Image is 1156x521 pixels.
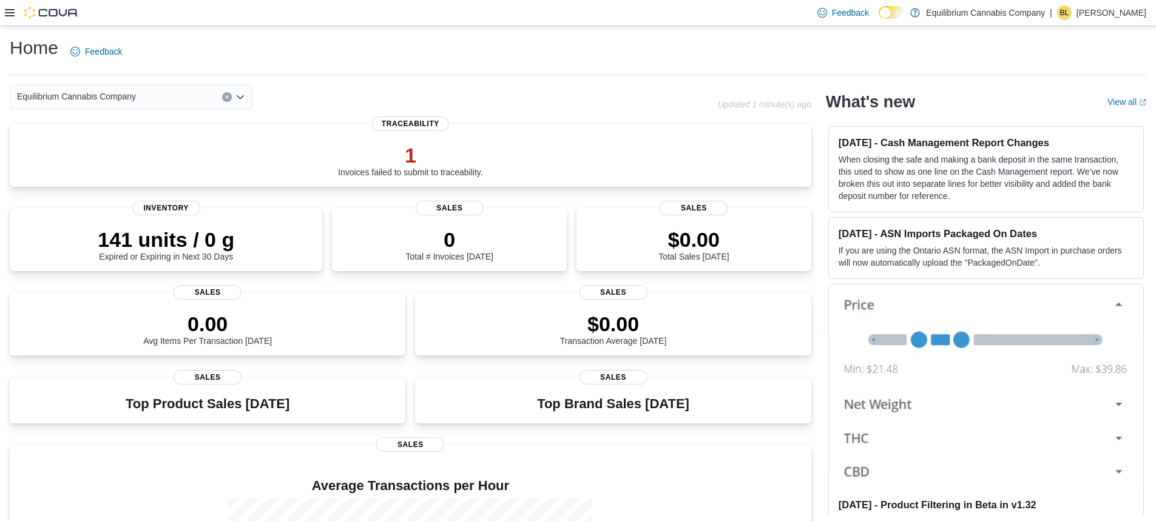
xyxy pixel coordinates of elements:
div: Invoices failed to submit to traceability. [338,143,483,177]
p: 0.00 [143,312,272,336]
p: If you are using the Ontario ASN format, the ASN Import in purchase orders will now automatically... [839,244,1134,269]
p: When closing the safe and making a bank deposit in the same transaction, this used to show as one... [839,153,1134,202]
div: Expired or Expiring in Next 30 Days [98,227,234,261]
input: Dark Mode [879,6,904,19]
h3: [DATE] - Cash Management Report Changes [839,136,1134,149]
span: Sales [376,437,444,452]
p: Updated 1 minute(s) ago [718,99,811,109]
span: Sales [580,370,647,385]
img: Cova [24,7,79,19]
p: [PERSON_NAME] [1077,5,1146,20]
h3: Top Brand Sales [DATE] [537,397,689,411]
span: Traceability [372,116,449,131]
svg: External link [1139,99,1146,106]
p: 141 units / 0 g [98,227,234,252]
div: Total # Invoices [DATE] [406,227,493,261]
span: Sales [416,201,484,215]
div: Total Sales [DATE] [658,227,729,261]
p: $0.00 [658,227,729,252]
div: Avg Items Per Transaction [DATE] [143,312,272,346]
div: Transaction Average [DATE] [560,312,667,346]
h3: [DATE] - Product Filtering in Beta in v1.32 [839,499,1134,511]
a: Feedback [813,1,874,25]
p: | [1050,5,1052,20]
span: Sales [580,285,647,300]
span: Sales [174,370,242,385]
span: Sales [174,285,242,300]
span: Feedback [832,7,869,19]
p: Equilibrium Cannabis Company [926,5,1045,20]
p: 0 [406,227,493,252]
span: Inventory [132,201,200,215]
button: Clear input [222,92,232,102]
h1: Home [10,36,58,60]
a: View allExternal link [1107,97,1146,107]
h3: Top Product Sales [DATE] [126,397,289,411]
span: Equilibrium Cannabis Company [17,89,136,104]
p: 1 [338,143,483,167]
h3: [DATE] - ASN Imports Packaged On Dates [839,227,1134,240]
button: Open list of options [235,92,245,102]
span: Sales [660,201,728,215]
a: Feedback [66,39,127,64]
span: BL [1060,5,1069,20]
div: Brandon Learson [1057,5,1072,20]
p: $0.00 [560,312,667,336]
span: Feedback [85,45,122,58]
h4: Average Transactions per Hour [19,479,802,493]
h2: What's new [826,92,915,112]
